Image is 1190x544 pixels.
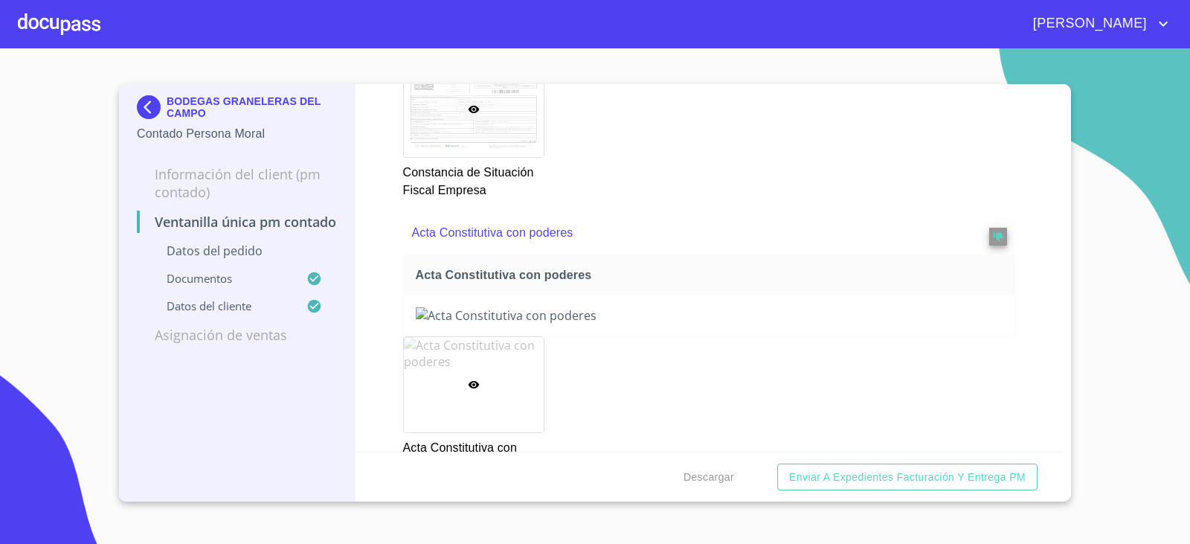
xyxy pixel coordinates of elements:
[137,125,337,143] p: Contado Persona Moral
[137,95,337,125] div: BODEGAS GRANELERAS DEL CAMPO
[137,95,167,119] img: Docupass spot blue
[416,307,1004,324] img: Acta Constitutiva con poderes
[137,298,306,313] p: Datos del cliente
[137,326,337,344] p: Asignación de Ventas
[777,464,1038,491] button: Enviar a Expedientes Facturación y Entrega PM
[403,433,543,475] p: Acta Constitutiva con poderes
[1022,12,1154,36] span: [PERSON_NAME]
[137,213,337,231] p: Ventanilla única PM contado
[412,224,948,242] p: Acta Constitutiva con poderes
[403,158,543,199] p: Constancia de Situación Fiscal Empresa
[789,468,1026,487] span: Enviar a Expedientes Facturación y Entrega PM
[684,468,734,487] span: Descargar
[416,267,1010,283] span: Acta Constitutiva con poderes
[137,165,337,201] p: Información del Client (PM contado)
[137,243,337,259] p: Datos del pedido
[137,271,306,286] p: Documentos
[989,228,1007,246] button: reject
[167,95,337,119] p: BODEGAS GRANELERAS DEL CAMPO
[1022,12,1172,36] button: account of current user
[678,464,740,491] button: Descargar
